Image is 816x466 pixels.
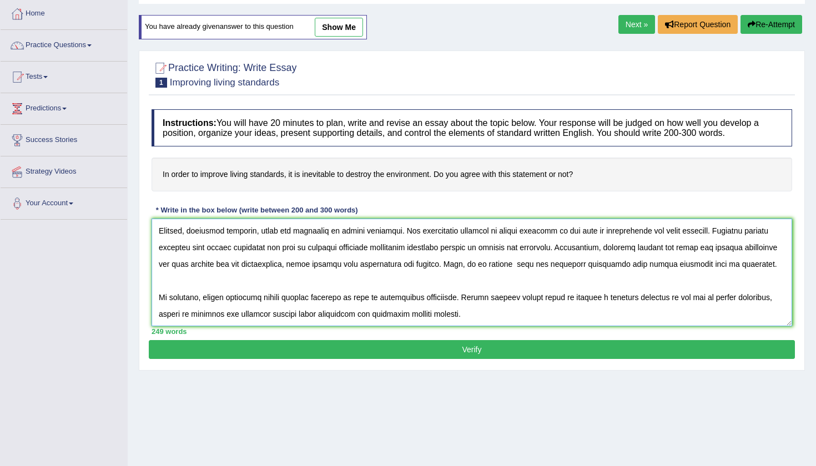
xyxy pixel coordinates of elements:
[741,15,802,34] button: Re-Attempt
[170,77,279,88] small: Improving living standards
[152,109,792,146] h4: You will have 20 minutes to plan, write and revise an essay about the topic below. Your response ...
[315,18,363,37] a: show me
[658,15,738,34] button: Report Question
[152,205,362,216] div: * Write in the box below (write between 200 and 300 words)
[1,30,127,58] a: Practice Questions
[152,158,792,191] h4: In order to improve living standards, it is inevitable to destroy the environment. Do you agree w...
[155,78,167,88] span: 1
[163,118,216,128] b: Instructions:
[1,93,127,121] a: Predictions
[152,60,296,88] h2: Practice Writing: Write Essay
[139,15,367,39] div: You have already given answer to this question
[1,156,127,184] a: Strategy Videos
[149,340,795,359] button: Verify
[152,326,792,337] div: 249 words
[1,62,127,89] a: Tests
[618,15,655,34] a: Next »
[1,188,127,216] a: Your Account
[1,125,127,153] a: Success Stories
